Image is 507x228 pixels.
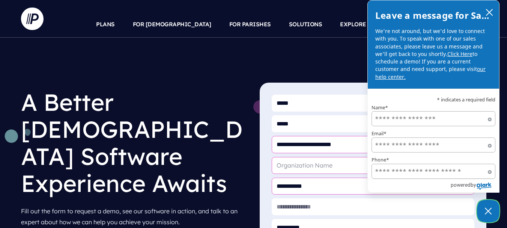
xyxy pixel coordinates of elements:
[375,8,492,23] h2: Leave a message for Sales!
[372,157,495,162] label: Phone*
[96,11,115,38] a: PLANS
[372,111,495,126] input: Name
[372,105,495,110] label: Name*
[471,180,476,190] span: by
[21,83,248,203] h1: A Better [DEMOGRAPHIC_DATA] Software Experience Awaits
[372,131,495,136] label: Email*
[375,27,492,81] p: We're not around, but we'd love to connect with you. To speak with one of our sales associates, p...
[488,118,492,121] span: Required field
[340,11,366,38] a: EXPLORE
[447,50,472,57] a: Click Here
[375,65,486,80] a: our help center.
[451,180,499,192] a: Powered by Olark
[372,164,495,179] input: Phone
[483,7,495,17] button: close chatbox
[229,11,271,38] a: FOR PARISHES
[477,200,499,222] button: Close Chatbox
[289,11,322,38] a: SOLUTIONS
[272,157,474,174] input: Organization Name
[488,144,492,148] span: Required field
[451,180,471,190] span: powered
[372,137,495,153] input: Email
[133,11,211,38] a: FOR [DEMOGRAPHIC_DATA]
[372,97,495,102] p: * indicates a required field
[488,170,492,174] span: Required field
